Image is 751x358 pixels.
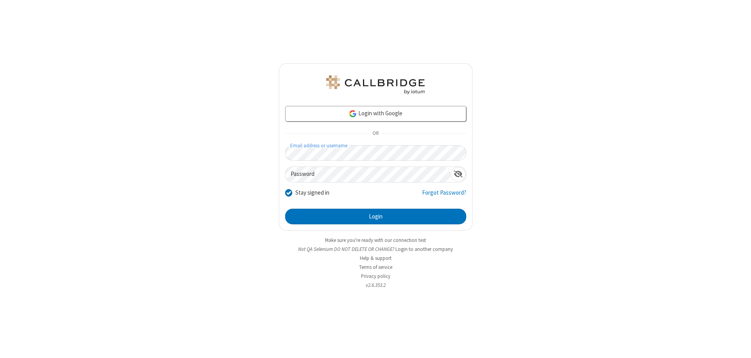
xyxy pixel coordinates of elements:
button: Login to another company [395,245,453,253]
span: OR [369,128,382,139]
button: Login [285,209,466,224]
a: Privacy policy [361,273,390,279]
input: Email address or username [285,145,466,161]
input: Password [286,167,451,182]
img: google-icon.png [349,109,357,118]
li: Not QA Selenium DO NOT DELETE OR CHANGE? [279,245,473,253]
a: Forgot Password? [422,188,466,203]
a: Terms of service [359,264,392,270]
li: v2.6.353.2 [279,281,473,289]
img: QA Selenium DO NOT DELETE OR CHANGE [325,75,426,94]
a: Help & support [360,255,392,261]
a: Login with Google [285,106,466,122]
label: Stay signed in [295,188,329,197]
a: Make sure you're ready with our connection test [325,237,426,243]
div: Show password [451,167,466,181]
